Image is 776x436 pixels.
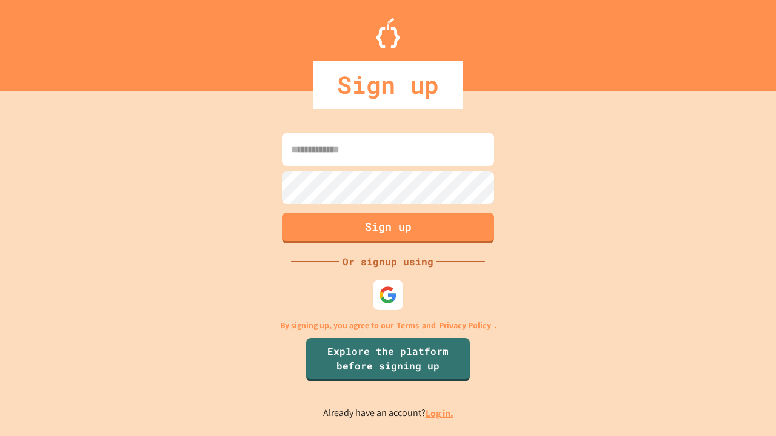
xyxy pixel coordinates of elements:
[376,18,400,48] img: Logo.svg
[396,319,419,332] a: Terms
[282,213,494,243] button: Sign up
[306,338,470,381] a: Explore the platform before signing up
[426,407,453,420] a: Log in.
[379,286,397,304] img: google-icon.svg
[280,319,497,332] p: By signing up, you agree to our and .
[313,61,463,109] div: Sign up
[439,319,491,332] a: Privacy Policy
[323,406,453,421] p: Already have an account?
[339,254,436,269] div: Or signup using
